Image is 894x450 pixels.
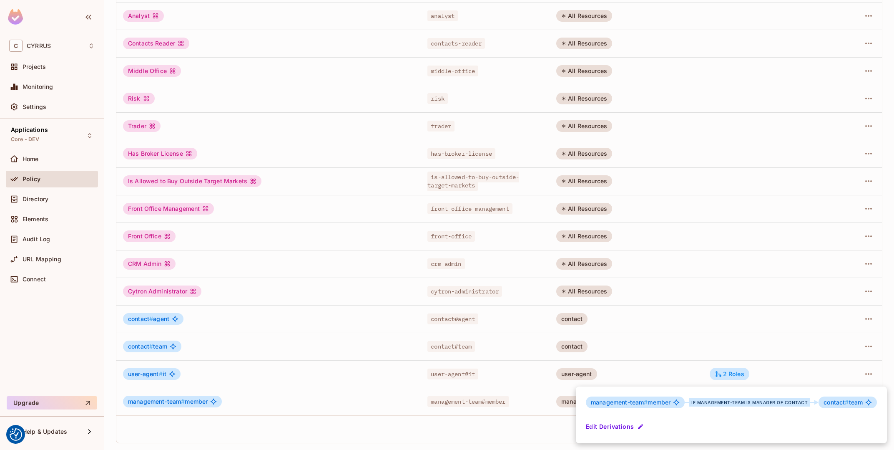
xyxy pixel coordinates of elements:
span: member [591,399,670,406]
img: Revisit consent button [10,428,22,441]
span: # [845,399,849,406]
button: Edit Derivations [586,420,645,433]
span: team [824,399,863,406]
span: management-team [591,399,648,406]
span: # [644,399,648,406]
span: contact [824,399,849,406]
button: Consent Preferences [10,428,22,441]
div: if management-team is manager of contact [689,398,810,407]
